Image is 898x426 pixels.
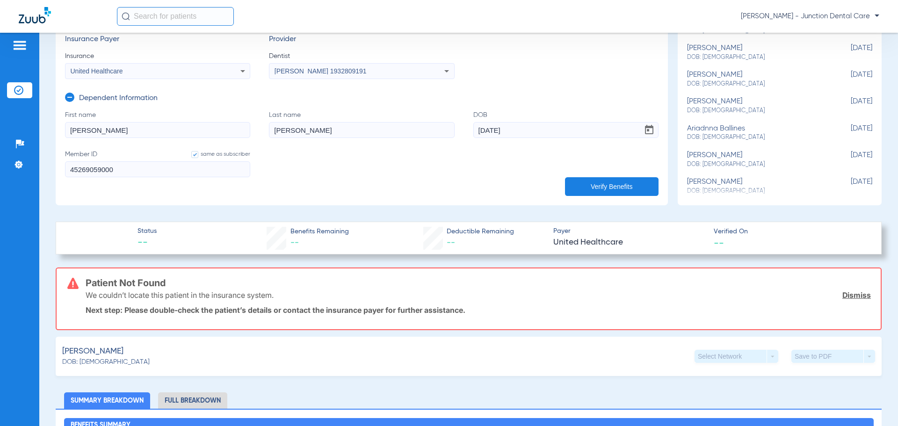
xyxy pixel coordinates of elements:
label: Last name [269,110,454,138]
label: DOB [473,110,659,138]
span: Dentist [269,51,454,61]
label: First name [65,110,250,138]
span: DOB: [DEMOGRAPHIC_DATA] [62,357,150,367]
input: Search for patients [117,7,234,26]
span: [DATE] [826,178,872,195]
span: -- [714,238,724,247]
label: same as subscriber [182,150,250,159]
button: Open calendar [640,121,659,139]
span: Benefits Remaining [290,227,349,237]
li: Full Breakdown [158,392,227,409]
span: [PERSON_NAME] [62,346,123,357]
span: [DATE] [826,124,872,142]
input: DOBOpen calendar [473,122,659,138]
p: Next step: Please double-check the patient’s details or contact the insurance payer for further a... [86,305,871,315]
span: [DATE] [826,44,872,61]
h3: Insurance Payer [65,35,250,44]
span: DOB: [DEMOGRAPHIC_DATA] [687,53,826,62]
span: [DATE] [826,71,872,88]
li: Summary Breakdown [64,392,150,409]
input: Last name [269,122,454,138]
span: DOB: [DEMOGRAPHIC_DATA] [687,107,826,115]
label: Member ID [65,150,250,177]
h3: Patient Not Found [86,278,871,288]
span: DOB: [DEMOGRAPHIC_DATA] [687,160,826,169]
span: -- [138,237,157,250]
span: -- [290,238,299,247]
img: Search Icon [122,12,130,21]
span: -- [447,238,455,247]
span: DOB: [DEMOGRAPHIC_DATA] [687,133,826,142]
span: Insurance [65,51,250,61]
div: [PERSON_NAME] [687,44,826,61]
span: Verified On [714,227,866,237]
img: hamburger-icon [12,40,27,51]
a: Dismiss [842,290,871,300]
button: Verify Benefits [565,177,659,196]
div: [PERSON_NAME] [687,178,826,195]
span: Payer [553,226,706,236]
div: [PERSON_NAME] [687,71,826,88]
span: [PERSON_NAME] - Junction Dental Care [741,12,879,21]
div: [PERSON_NAME] [687,151,826,168]
span: United Healthcare [71,67,123,75]
h3: Dependent Information [79,94,158,103]
img: error-icon [67,278,79,289]
span: United Healthcare [553,237,706,248]
span: [PERSON_NAME] 1932809191 [275,67,367,75]
div: ariadnna ballines [687,124,826,142]
input: Member IDsame as subscriber [65,161,250,177]
span: [DATE] [826,97,872,115]
h3: Provider [269,35,454,44]
span: Deductible Remaining [447,227,514,237]
input: First name [65,122,250,138]
span: Status [138,226,157,236]
img: Zuub Logo [19,7,51,23]
p: We couldn’t locate this patient in the insurance system. [86,290,274,300]
div: [PERSON_NAME] [687,97,826,115]
span: DOB: [DEMOGRAPHIC_DATA] [687,80,826,88]
span: [DATE] [826,151,872,168]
